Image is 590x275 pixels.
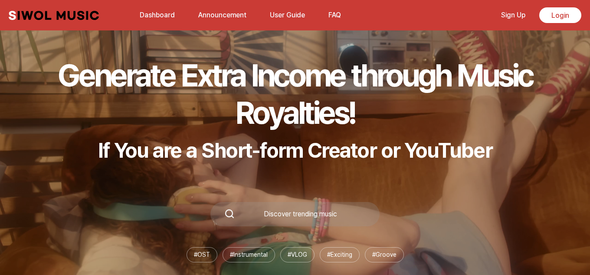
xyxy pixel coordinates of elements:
[265,6,310,24] a: User Guide
[539,7,581,23] a: Login
[134,6,180,24] a: Dashboard
[235,211,366,218] div: Discover trending music
[223,247,275,262] li: # Instrumental
[320,247,360,262] li: # Exciting
[280,247,315,262] li: # VLOG
[365,247,404,262] li: # Groove
[193,6,252,24] a: Announcement
[323,5,346,26] button: FAQ
[496,6,531,24] a: Sign Up
[187,247,217,262] li: # OST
